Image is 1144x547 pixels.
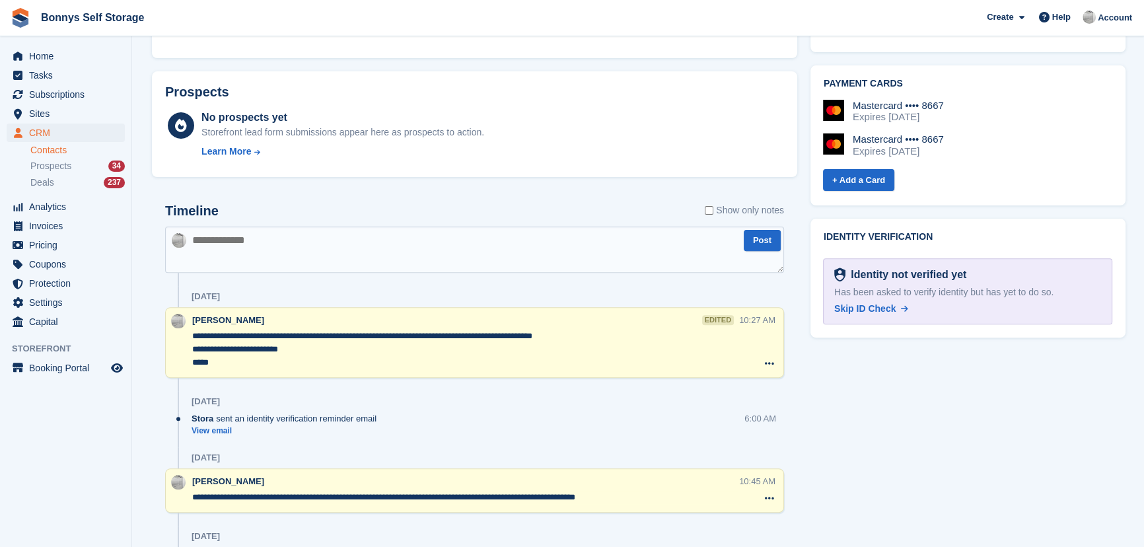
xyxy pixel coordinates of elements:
[853,145,944,157] div: Expires [DATE]
[192,531,220,542] div: [DATE]
[30,159,125,173] a: Prospects 34
[834,303,896,314] span: Skip ID Check
[823,100,844,121] img: Mastercard Logo
[29,124,108,142] span: CRM
[29,359,108,377] span: Booking Portal
[739,475,775,488] div: 10:45 AM
[192,315,264,325] span: [PERSON_NAME]
[29,293,108,312] span: Settings
[29,312,108,331] span: Capital
[853,111,944,123] div: Expires [DATE]
[702,315,734,325] div: edited
[29,236,108,254] span: Pricing
[705,203,713,217] input: Show only notes
[165,203,219,219] h2: Timeline
[824,79,1112,89] h2: Payment cards
[11,8,30,28] img: stora-icon-8386f47178a22dfd0bd8f6a31ec36ba5ce8667c1dd55bd0f319d3a0aa187defe.svg
[192,476,264,486] span: [PERSON_NAME]
[1052,11,1071,24] span: Help
[7,124,125,142] a: menu
[7,217,125,235] a: menu
[171,475,186,490] img: James Bonny
[12,342,131,355] span: Storefront
[1098,11,1132,24] span: Account
[739,314,775,326] div: 10:27 AM
[29,198,108,216] span: Analytics
[744,230,781,252] button: Post
[834,302,908,316] a: Skip ID Check
[29,255,108,273] span: Coupons
[30,144,125,157] a: Contacts
[109,360,125,376] a: Preview store
[853,100,944,112] div: Mastercard •••• 8667
[29,217,108,235] span: Invoices
[29,274,108,293] span: Protection
[108,161,125,172] div: 34
[845,267,966,283] div: Identity not verified yet
[104,177,125,188] div: 237
[7,359,125,377] a: menu
[7,255,125,273] a: menu
[192,453,220,463] div: [DATE]
[171,314,186,328] img: James Bonny
[7,312,125,331] a: menu
[744,412,776,425] div: 6:00 AM
[823,169,894,191] a: + Add a Card
[7,66,125,85] a: menu
[192,425,383,437] a: View email
[201,126,484,139] div: Storefront lead form submissions appear here as prospects to action.
[7,236,125,254] a: menu
[172,233,186,248] img: James Bonny
[36,7,149,28] a: Bonnys Self Storage
[7,47,125,65] a: menu
[165,85,229,100] h2: Prospects
[192,291,220,302] div: [DATE]
[30,160,71,172] span: Prospects
[7,104,125,123] a: menu
[853,133,944,145] div: Mastercard •••• 8667
[824,232,1112,242] h2: Identity verification
[7,85,125,104] a: menu
[7,198,125,216] a: menu
[201,145,484,159] a: Learn More
[7,274,125,293] a: menu
[29,47,108,65] span: Home
[987,11,1013,24] span: Create
[192,396,220,407] div: [DATE]
[1083,11,1096,24] img: James Bonny
[30,176,54,189] span: Deals
[834,268,845,282] img: Identity Verification Ready
[823,133,844,155] img: Mastercard Logo
[30,176,125,190] a: Deals 237
[29,66,108,85] span: Tasks
[7,293,125,312] a: menu
[201,145,251,159] div: Learn More
[705,203,784,217] label: Show only notes
[29,85,108,104] span: Subscriptions
[29,104,108,123] span: Sites
[201,110,484,126] div: No prospects yet
[834,285,1101,299] div: Has been asked to verify identity but has yet to do so.
[192,412,383,425] div: sent an identity verification reminder email
[192,412,213,425] span: Stora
